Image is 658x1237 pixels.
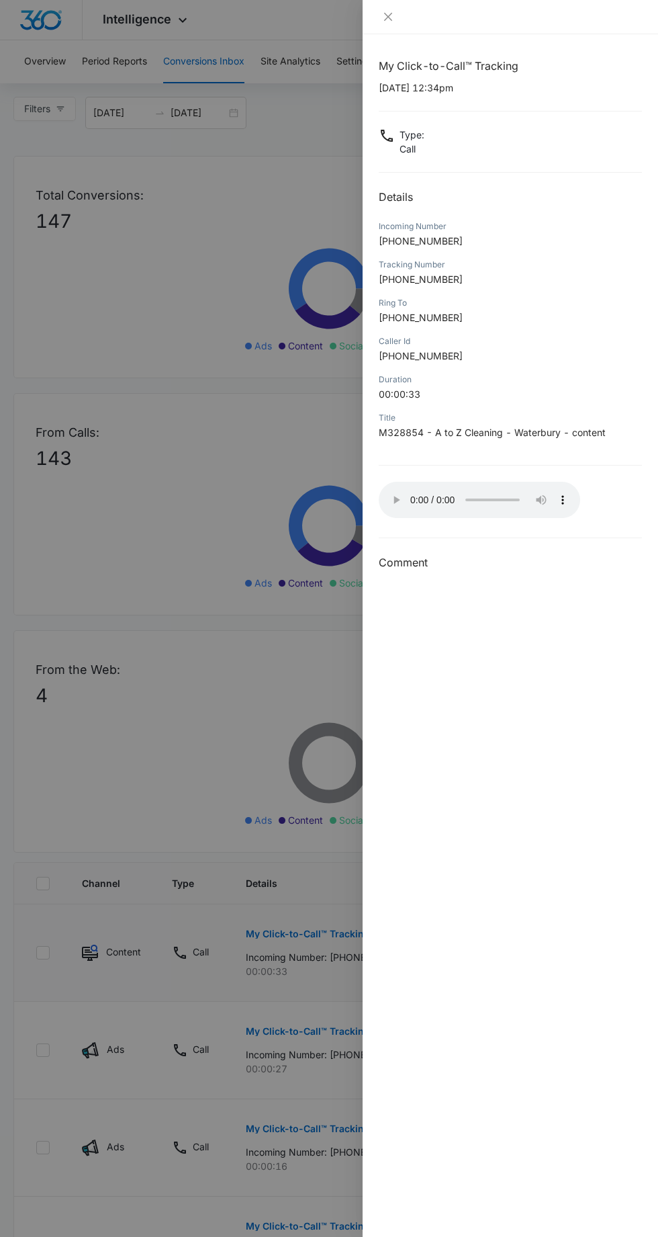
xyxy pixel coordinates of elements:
[379,482,580,518] audio: Your browser does not support the audio tag.
[379,335,642,347] div: Caller Id
[379,235,463,247] span: [PHONE_NUMBER]
[379,388,420,400] span: 00:00:33
[379,554,642,570] h3: Comment
[379,81,642,95] p: [DATE] 12:34pm
[399,128,424,142] p: Type :
[379,412,642,424] div: Title
[379,273,463,285] span: [PHONE_NUMBER]
[379,220,642,232] div: Incoming Number
[379,11,397,23] button: Close
[379,350,463,361] span: [PHONE_NUMBER]
[379,58,642,74] h1: My Click-to-Call™ Tracking
[379,189,642,205] h2: Details
[379,427,606,438] span: M328854 - A to Z Cleaning - Waterbury - content
[379,374,642,386] div: Duration
[379,259,642,271] div: Tracking Number
[379,312,463,323] span: [PHONE_NUMBER]
[399,142,424,156] p: Call
[379,297,642,309] div: Ring To
[383,11,393,22] span: close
